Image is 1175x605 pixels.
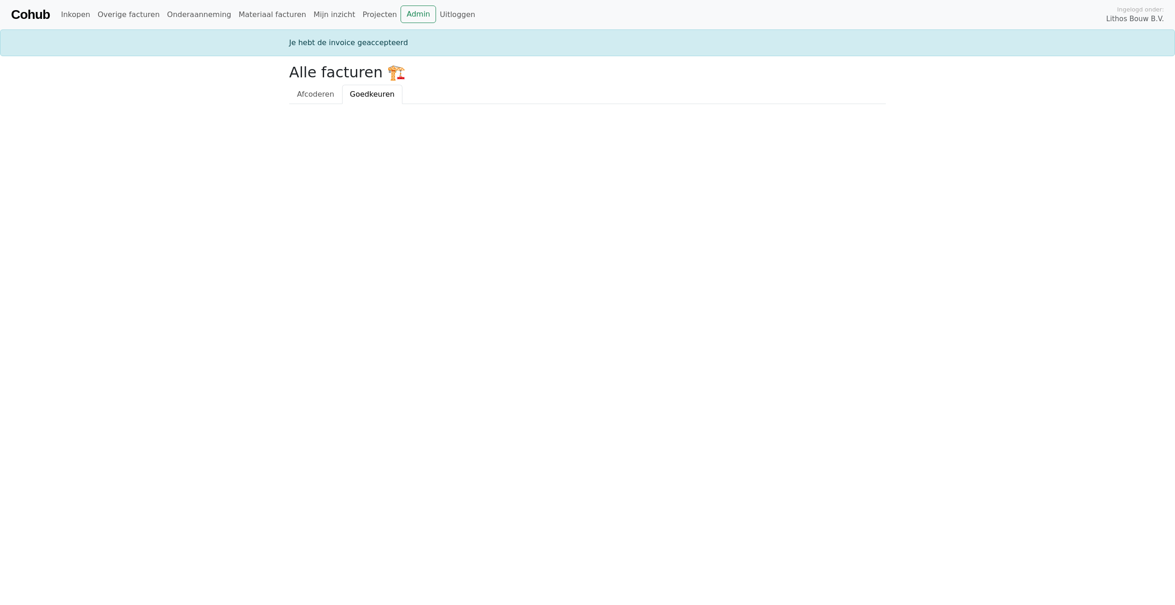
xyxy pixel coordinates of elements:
a: Projecten [359,6,401,24]
span: Afcoderen [297,90,334,99]
a: Onderaanneming [163,6,235,24]
a: Mijn inzicht [310,6,359,24]
a: Cohub [11,4,50,26]
a: Admin [401,6,436,23]
a: Uitloggen [436,6,479,24]
span: Goedkeuren [350,90,395,99]
a: Inkopen [57,6,93,24]
div: Je hebt de invoice geaccepteerd [284,37,891,48]
a: Materiaal facturen [235,6,310,24]
a: Goedkeuren [342,85,402,104]
a: Afcoderen [289,85,342,104]
a: Overige facturen [94,6,163,24]
h2: Alle facturen 🏗️ [289,64,886,81]
span: Lithos Bouw B.V. [1106,14,1164,24]
span: Ingelogd onder: [1117,5,1164,14]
